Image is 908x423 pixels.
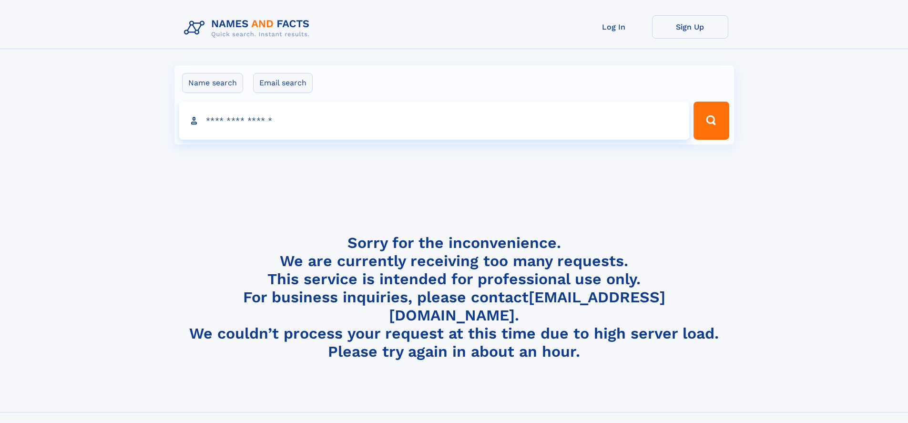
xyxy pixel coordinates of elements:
[180,15,317,41] img: Logo Names and Facts
[182,73,243,93] label: Name search
[389,288,665,324] a: [EMAIL_ADDRESS][DOMAIN_NAME]
[652,15,728,39] a: Sign Up
[253,73,313,93] label: Email search
[180,234,728,361] h4: Sorry for the inconvenience. We are currently receiving too many requests. This service is intend...
[576,15,652,39] a: Log In
[694,102,729,140] button: Search Button
[179,102,690,140] input: search input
